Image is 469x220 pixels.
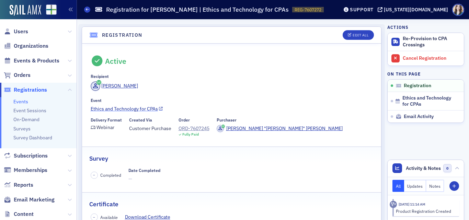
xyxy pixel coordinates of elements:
[96,126,114,129] div: Webinar
[129,117,152,123] div: Created Via
[226,125,343,132] div: [PERSON_NAME] "[PERSON_NAME]" [PERSON_NAME]
[93,215,95,220] span: –
[93,173,95,177] span: –
[14,42,48,50] span: Organizations
[406,165,441,172] span: Activity & Notes
[91,105,373,113] a: Ethics and Technology for CPAs
[443,164,452,173] span: 0
[343,30,374,40] button: Edit All
[404,114,434,120] span: Email Activity
[91,81,138,91] a: [PERSON_NAME]
[384,7,448,13] div: [US_STATE][DOMAIN_NAME]
[404,180,426,192] button: Updates
[129,125,171,132] span: Customer Purchase
[4,152,48,160] a: Subscriptions
[452,4,464,16] span: Profile
[14,181,33,189] span: Reports
[4,28,28,35] a: Users
[91,74,109,79] div: Recipient
[179,125,209,132] a: ORD-7607245
[91,98,102,103] div: Event
[4,57,59,65] a: Events & Products
[128,175,160,183] span: —
[426,180,444,192] button: Notes
[13,107,46,114] a: Event Sessions
[10,5,41,16] img: SailAMX
[403,36,460,48] div: Re-Provision to CPA Crossings
[13,135,52,141] a: Survey Dashboard
[404,83,431,89] span: Registration
[4,210,34,218] a: Content
[403,55,460,61] div: Cancel Registration
[4,196,55,204] a: Email Marketing
[387,71,464,77] h4: On this page
[4,42,48,50] a: Organizations
[13,126,31,132] a: Surveys
[388,51,464,66] a: Cancel Registration
[101,82,138,90] div: [PERSON_NAME]
[390,201,397,208] div: Activity
[102,32,142,39] h4: Registration
[14,86,47,94] span: Registrations
[350,7,374,13] div: Support
[41,4,57,16] a: View Homepage
[14,210,34,218] span: Content
[128,168,160,173] div: Date Completed
[388,33,464,51] button: Re-Provision to CPA Crossings
[105,57,126,66] div: Active
[13,116,39,123] a: On-Demand
[4,166,47,174] a: Memberships
[295,7,321,13] span: REG-7607272
[100,172,121,178] span: Completed
[89,154,108,163] h2: Survey
[4,181,33,189] a: Reports
[387,24,409,30] h4: Actions
[106,5,289,14] h1: Registration for [PERSON_NAME] | Ethics and Technology for CPAs
[392,180,404,192] button: All
[46,4,57,15] img: SailAMX
[378,7,450,12] button: [US_STATE][DOMAIN_NAME]
[14,28,28,35] span: Users
[14,71,31,79] span: Orders
[14,152,48,160] span: Subscriptions
[14,57,59,65] span: Events & Products
[13,99,28,105] a: Events
[179,117,190,123] div: Order
[353,33,368,37] div: Edit All
[182,132,199,137] div: Fully Paid
[217,117,237,123] div: Purchaser
[402,95,455,107] span: Ethics and Technology for CPAs
[89,200,118,209] h2: Certificate
[396,208,455,214] div: Product Registration Created
[399,202,425,207] time: 9/2/2025 11:14 AM
[4,86,47,94] a: Registrations
[91,117,122,123] div: Delivery Format
[14,196,55,204] span: Email Marketing
[14,166,47,174] span: Memberships
[4,71,31,79] a: Orders
[217,125,343,132] a: [PERSON_NAME] "[PERSON_NAME]" [PERSON_NAME]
